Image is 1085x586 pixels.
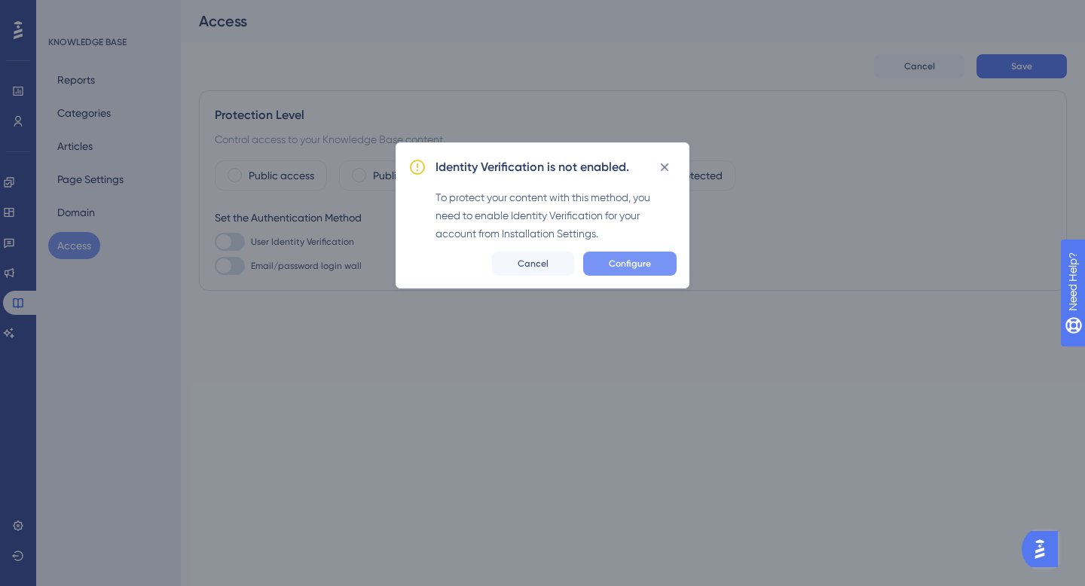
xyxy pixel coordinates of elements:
[1022,526,1067,572] iframe: UserGuiding AI Assistant Launcher
[35,4,94,22] span: Need Help?
[436,158,629,176] h2: Identity Verification is not enabled.
[518,258,549,270] span: Cancel
[609,258,651,270] span: Configure
[436,188,677,243] div: To protect your content with this method, you need to enable Identity Verification for your accou...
